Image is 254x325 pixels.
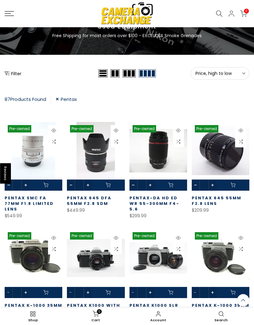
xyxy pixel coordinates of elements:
span: Shop [5,318,61,322]
span: Cart [68,318,124,322]
a: Pentax K-1000 35mm SLR w/SMC Pentax-A 50mm f2 [5,302,62,319]
a: Pentax K-1000 35mm SLR w/Tamron 28-70mm f3.5-4.5 [192,302,249,319]
span: 87 [5,96,10,102]
a: 0 Cart [64,310,127,323]
a: Back to the top [237,294,249,306]
p: Free Shipping for most orders over $100 - EXCLUDES Smoke Grenades [11,32,243,39]
span: Account [130,318,187,322]
a: Shop [2,310,64,323]
div: $209.99 [192,206,249,214]
h3: Used Equipment [5,22,249,30]
div: $549.99 [5,212,62,220]
button: Show filters [5,70,21,76]
a: Pentax 645 DFA 55mm f2.8 SDM [67,195,112,206]
a: Pentax [56,95,77,103]
a: Pentax K1000 with 50mm f/1.7 Lens [67,302,120,314]
div: Products Found [5,95,51,103]
a: Pentax SMC FA 77MM F1.8 Limited Lens [5,195,54,212]
div: $449.99 [67,206,125,214]
span: 0 [97,309,102,314]
div: $299.99 [129,212,187,220]
a: 0 [240,10,247,17]
span: 0 [244,9,249,13]
a: Pentax-DA HD ED WR 55-300mm f4-5.6 [129,195,179,212]
a: Pentax K1000 SLR Camera with 50mm f/1.8 Lens [129,302,184,319]
span: Price, high to low [195,71,244,76]
a: Search [190,310,253,323]
a: Account [127,310,190,323]
a: Pentax 645 55mm f2.8 Lens [192,195,241,206]
button: Price, high to low [190,67,249,80]
span: Search [193,318,250,322]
